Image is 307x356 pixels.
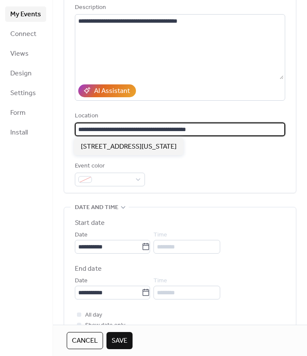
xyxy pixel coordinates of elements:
span: Show date only [85,320,125,331]
span: Date [75,276,88,286]
span: Connect [10,29,36,39]
a: Form [5,105,46,120]
a: Design [5,66,46,81]
div: Event color [75,161,143,171]
span: Cancel [72,336,98,346]
div: End date [75,264,102,274]
a: Views [5,46,46,61]
span: Views [10,49,29,59]
div: Location [75,111,283,121]
button: Save [106,332,133,349]
button: Cancel [67,332,103,349]
div: Start date [75,218,105,228]
div: AI Assistant [94,86,130,96]
a: Install [5,125,46,140]
span: Date and time [75,203,118,213]
span: Form [10,108,26,118]
span: Date [75,230,88,240]
span: Save [112,336,127,346]
span: Settings [10,88,36,99]
span: Time [153,276,167,286]
span: [STREET_ADDRESS][US_STATE] [81,142,177,152]
span: My Events [10,9,41,20]
span: All day [85,310,102,320]
span: Time [153,230,167,240]
div: Description [75,3,283,13]
span: Design [10,69,32,79]
a: Settings [5,85,46,101]
button: AI Assistant [78,84,136,97]
a: Connect [5,26,46,42]
a: My Events [5,6,46,22]
span: Install [10,128,28,138]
